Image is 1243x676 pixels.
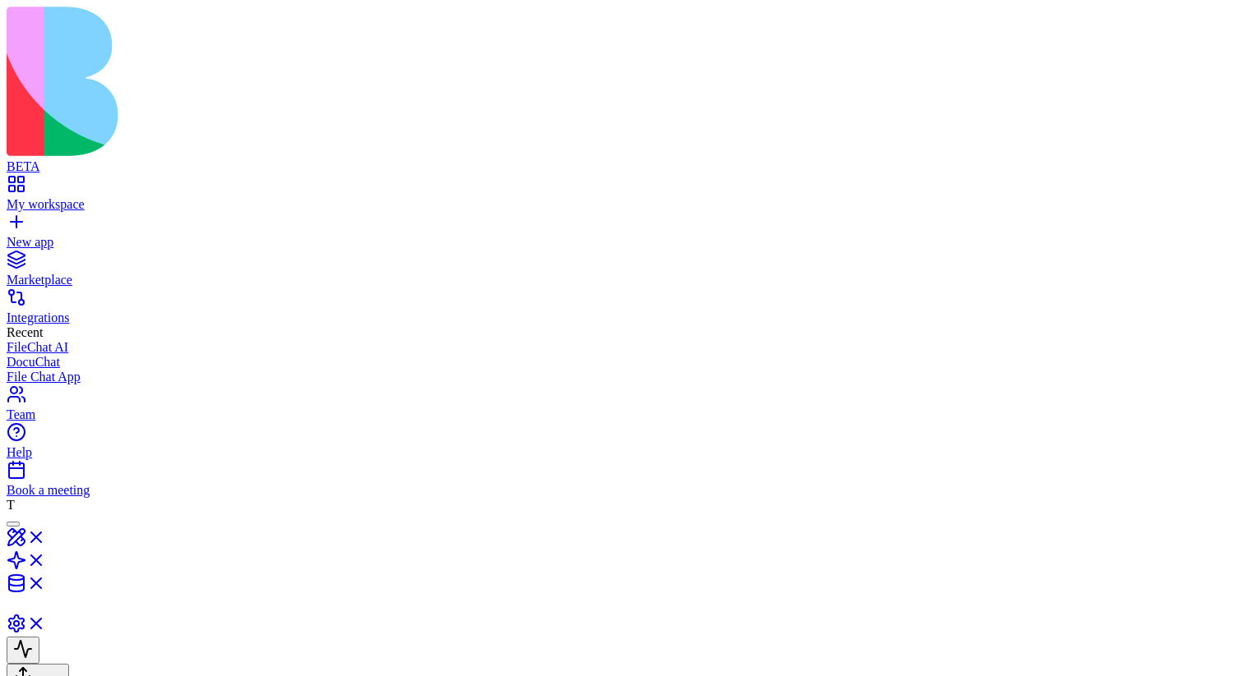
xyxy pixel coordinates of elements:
a: FileChat AI [7,340,1236,355]
div: Help [7,445,1236,460]
div: Marketplace [7,273,1236,287]
a: Team [7,393,1236,422]
div: New app [7,235,1236,250]
div: My workspace [7,197,1236,212]
a: File Chat App [7,370,1236,384]
span: Recent [7,325,43,339]
a: New app [7,220,1236,250]
span: T [7,498,15,512]
div: Integrations [7,310,1236,325]
div: Book a meeting [7,483,1236,498]
a: My workspace [7,182,1236,212]
div: BETA [7,159,1236,174]
a: Marketplace [7,258,1236,287]
div: Team [7,407,1236,422]
img: logo [7,7,668,156]
a: Help [7,430,1236,460]
a: Book a meeting [7,468,1236,498]
a: Integrations [7,296,1236,325]
a: BETA [7,145,1236,174]
a: DocuChat [7,355,1236,370]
